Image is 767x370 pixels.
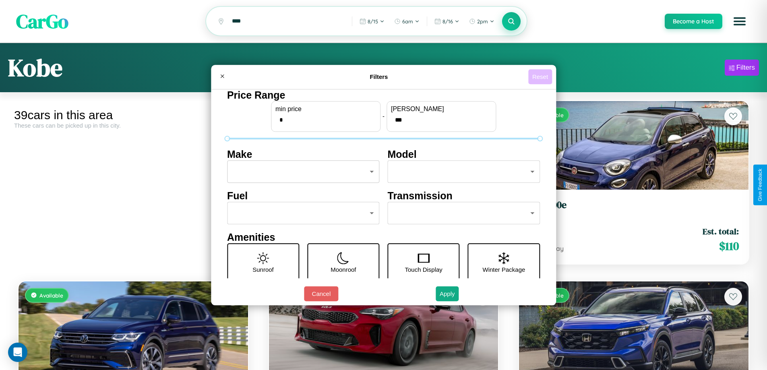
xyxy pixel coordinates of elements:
[331,264,356,275] p: Moonroof
[442,18,453,25] span: 8 / 16
[665,14,722,29] button: Become a Host
[388,190,540,202] h4: Transmission
[703,225,739,237] span: Est. total:
[402,18,413,25] span: 6am
[275,105,376,113] label: min price
[405,264,442,275] p: Touch Display
[528,69,552,84] button: Reset
[391,105,492,113] label: [PERSON_NAME]
[736,64,755,72] div: Filters
[382,111,385,122] p: -
[388,149,540,160] h4: Model
[368,18,378,25] span: 8 / 15
[227,190,380,202] h4: Fuel
[529,199,739,219] a: Fiat 500e2014
[304,286,338,301] button: Cancel
[719,238,739,254] span: $ 110
[725,60,759,76] button: Filters
[8,343,27,362] div: Open Intercom Messenger
[390,15,424,28] button: 6am
[227,232,540,243] h4: Amenities
[430,15,463,28] button: 8/16
[356,15,389,28] button: 8/15
[477,18,488,25] span: 2pm
[14,108,252,122] div: 39 cars in this area
[529,199,739,211] h3: Fiat 500e
[39,292,63,299] span: Available
[436,286,459,301] button: Apply
[227,89,540,101] h4: Price Range
[252,264,274,275] p: Sunroof
[465,15,498,28] button: 2pm
[728,10,751,33] button: Open menu
[14,122,252,129] div: These cars can be picked up in this city.
[229,73,528,80] h4: Filters
[227,149,380,160] h4: Make
[8,51,62,84] h1: Kobe
[757,169,763,201] div: Give Feedback
[483,264,525,275] p: Winter Package
[16,8,68,35] span: CarGo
